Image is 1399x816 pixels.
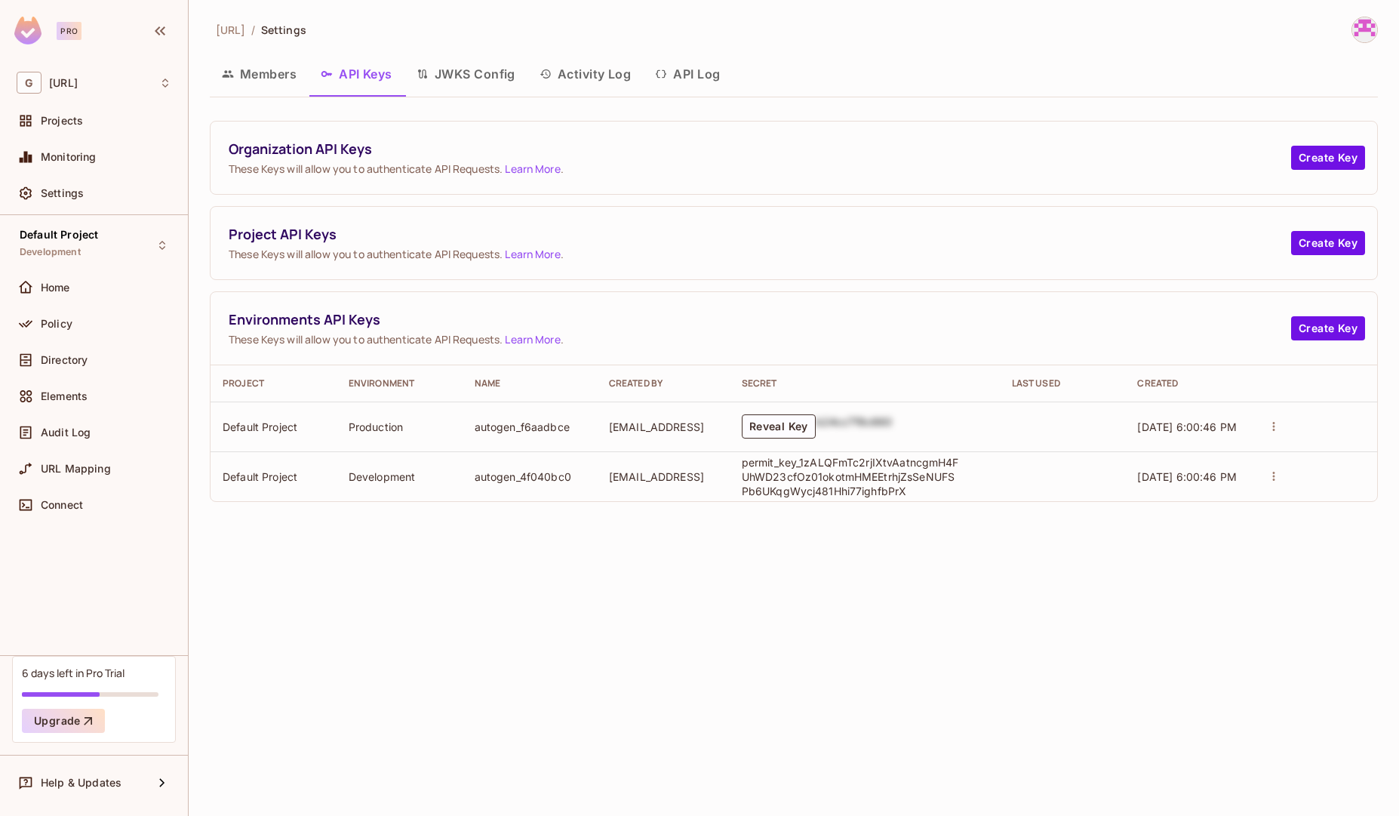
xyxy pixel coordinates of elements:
button: Activity Log [527,55,644,93]
td: Production [337,402,463,451]
span: Development [20,246,81,258]
button: Create Key [1291,316,1365,340]
div: b24cc7f8c660 [816,414,893,439]
a: Learn More [505,162,560,176]
div: Name [475,377,585,390]
span: Monitoring [41,151,97,163]
button: Upgrade [22,709,105,733]
img: SReyMgAAAABJRU5ErkJggg== [14,17,42,45]
button: Reveal Key [742,414,816,439]
div: Project [223,377,324,390]
span: Policy [41,318,72,330]
span: Projects [41,115,83,127]
span: Help & Updates [41,777,121,789]
span: Project API Keys [229,225,1291,244]
div: Environment [349,377,450,390]
span: Audit Log [41,426,91,439]
span: Default Project [20,229,98,241]
span: These Keys will allow you to authenticate API Requests. . [229,162,1291,176]
span: URL Mapping [41,463,111,475]
button: JWKS Config [404,55,527,93]
button: Create Key [1291,231,1365,255]
span: Environments API Keys [229,310,1291,329]
td: Development [337,451,463,501]
td: [EMAIL_ADDRESS] [597,451,730,501]
td: [EMAIL_ADDRESS] [597,402,730,451]
div: Secret [742,377,988,390]
span: Organization API Keys [229,140,1291,159]
button: API Log [643,55,732,93]
span: Settings [41,187,84,199]
button: actions [1263,466,1284,487]
a: Learn More [505,332,560,346]
button: Create Key [1291,146,1365,170]
span: [DATE] 6:00:46 PM [1137,470,1237,483]
td: autogen_f6aadbce [463,402,597,451]
p: permit_key_1zALQFmTc2rjIXtvAatncgmH4FUhWD23cfOz01okotmHMEEtrhjZsSeNUFSPb6UKqgWycj481Hhi77ighfbPrX [742,455,961,498]
div: Last Used [1012,377,1114,390]
td: Default Project [211,402,337,451]
td: Default Project [211,451,337,501]
span: Connect [41,499,83,511]
span: [DATE] 6:00:46 PM [1137,420,1237,433]
li: / [251,23,255,37]
span: G [17,72,42,94]
span: Home [41,282,70,294]
span: Settings [261,23,306,37]
button: Members [210,55,309,93]
img: thillai@genworx.ai [1352,17,1377,42]
td: autogen_4f040bc0 [463,451,597,501]
span: [URL] [216,23,245,37]
span: These Keys will allow you to authenticate API Requests. . [229,332,1291,346]
button: actions [1263,416,1284,437]
div: Pro [57,22,81,40]
div: Created By [609,377,718,390]
a: Learn More [505,247,560,261]
span: Elements [41,390,88,402]
div: Created [1137,377,1239,390]
span: Directory [41,354,88,366]
span: Workspace: genworx.ai [49,77,78,89]
span: These Keys will allow you to authenticate API Requests. . [229,247,1291,261]
button: API Keys [309,55,404,93]
div: 6 days left in Pro Trial [22,666,125,680]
